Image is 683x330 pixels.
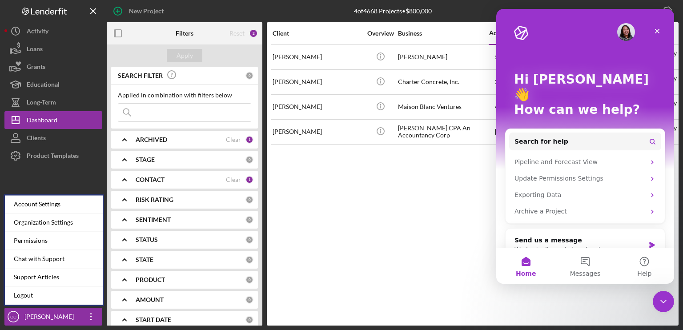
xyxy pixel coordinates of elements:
div: 0 [245,276,253,284]
div: Reset [229,30,245,37]
button: Long-Term [4,93,102,111]
div: [PERSON_NAME] [398,45,487,69]
iframe: Intercom live chat [496,9,674,284]
div: Long-Term [27,93,56,113]
div: 4 of 4668 Projects • $800,000 [354,8,432,15]
div: Educational [27,76,60,96]
button: Product Templates [4,147,102,165]
b: SEARCH FILTER [118,72,163,79]
div: [PERSON_NAME] [273,45,362,69]
time: 2025-08-27 20:23 [495,53,533,60]
b: STATE [136,256,153,263]
text: CC [10,314,16,319]
time: 2025-08-27 16:43 [495,103,527,110]
div: Dashboard [27,111,57,131]
button: Dashboard [4,111,102,129]
div: Export [637,2,656,20]
b: SENTIMENT [136,216,171,223]
a: Logout [5,286,103,305]
div: 2 [249,29,258,38]
div: Grants [27,58,45,78]
a: Educational [4,76,102,93]
button: Clients [4,129,102,147]
div: Clear [226,136,241,143]
b: ARCHIVED [136,136,167,143]
div: 0 [245,216,253,224]
div: [PERSON_NAME] [22,308,80,328]
button: Activity [4,22,102,40]
button: Export [628,2,679,20]
time: 2025-08-26 00:49 [495,128,514,135]
div: Client [273,30,362,37]
a: Support Articles [5,268,103,286]
div: Business [398,30,487,37]
div: 1 [245,176,253,184]
button: New Project [107,2,173,20]
b: Filters [176,30,193,37]
b: AMOUNT [136,296,164,303]
div: Loans [27,40,43,60]
div: Clear [226,176,241,183]
div: New Project [129,2,164,20]
div: Apply [177,49,193,62]
div: 0 [245,72,253,80]
div: Organization Settings [5,213,103,232]
div: Clients [27,129,46,149]
div: Permissions [5,232,103,250]
div: [PERSON_NAME] [273,95,362,119]
div: 0 [245,296,253,304]
div: 0 [245,236,253,244]
b: STAGE [136,156,155,163]
button: Grants [4,58,102,76]
div: Charter Concrete, Inc. [398,70,487,94]
div: Chat with Support [5,250,103,268]
div: Applied in combination with filters below [118,92,251,99]
div: 0 [245,156,253,164]
button: Loans [4,40,102,58]
button: CC[PERSON_NAME] [4,308,102,326]
div: [PERSON_NAME] CPA An Accountancy Corp [398,120,487,144]
div: 0 [245,316,253,324]
time: 2025-08-27 20:02 [495,78,537,85]
div: [PERSON_NAME] [273,120,362,144]
iframe: Intercom live chat [653,291,674,312]
div: Activity [27,22,48,42]
b: CONTACT [136,176,165,183]
div: 0 [245,256,253,264]
b: RISK RATING [136,196,173,203]
b: START DATE [136,316,171,323]
div: Overview [364,30,397,37]
div: Activity [489,29,528,36]
b: PRODUCT [136,276,165,283]
div: Product Templates [27,147,79,167]
div: [PERSON_NAME] [273,70,362,94]
div: Maison Blanc Ventures [398,95,487,119]
div: Account Settings [5,195,103,213]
